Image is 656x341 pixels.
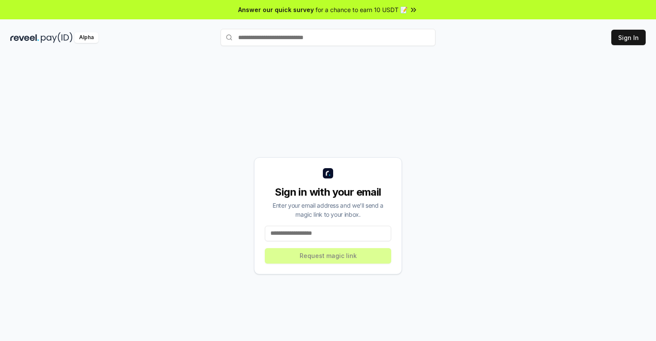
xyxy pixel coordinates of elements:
[265,185,391,199] div: Sign in with your email
[323,168,333,178] img: logo_small
[265,201,391,219] div: Enter your email address and we’ll send a magic link to your inbox.
[316,5,408,14] span: for a chance to earn 10 USDT 📝
[74,32,98,43] div: Alpha
[238,5,314,14] span: Answer our quick survey
[611,30,646,45] button: Sign In
[41,32,73,43] img: pay_id
[10,32,39,43] img: reveel_dark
